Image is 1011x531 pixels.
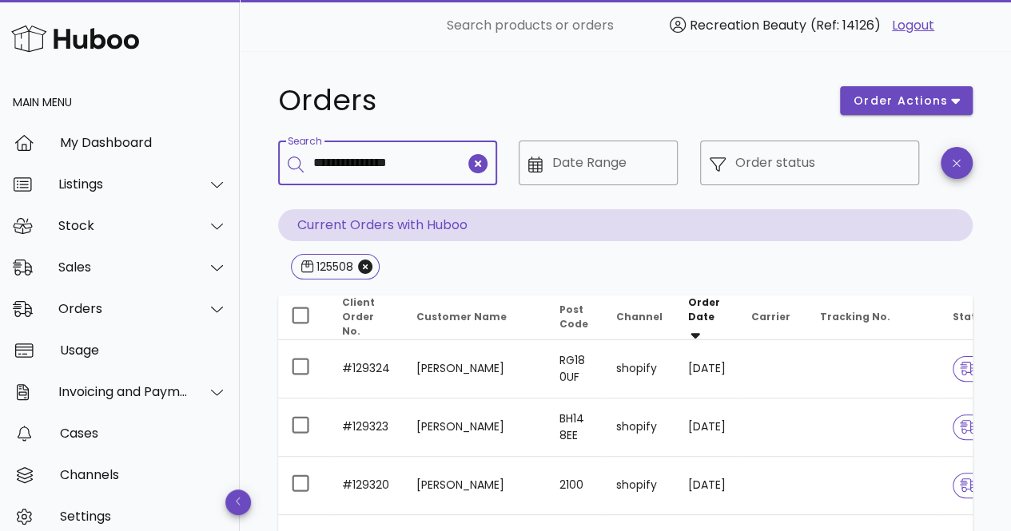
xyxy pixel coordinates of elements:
span: Status [953,310,1001,323]
td: [DATE] [675,398,738,457]
span: Client Order No. [342,295,375,338]
th: Order Date: Sorted descending. Activate to remove sorting. [675,295,738,340]
td: [PERSON_NAME] [404,340,547,398]
td: [DATE] [675,340,738,398]
div: Settings [60,509,227,524]
td: [PERSON_NAME] [404,457,547,515]
td: shopify [603,398,675,457]
p: Current Orders with Huboo [278,209,973,241]
span: Channel [616,310,663,323]
a: Logout [892,16,934,35]
img: Huboo Logo [11,22,139,56]
td: [PERSON_NAME] [404,398,547,457]
td: #129324 [329,340,404,398]
button: clear icon [468,154,488,173]
td: shopify [603,340,675,398]
th: Customer Name [404,295,547,340]
div: Stock [58,218,189,233]
button: Close [358,260,372,274]
th: Channel [603,295,675,340]
td: 2100 [547,457,603,515]
div: Channels [60,467,227,482]
div: Usage [60,343,227,358]
h1: Orders [278,86,821,115]
div: Orders [58,301,189,316]
span: Tracking No. [820,310,890,323]
div: Cases [60,426,227,441]
button: order actions [840,86,973,115]
span: order actions [853,93,949,109]
td: #129323 [329,398,404,457]
th: Tracking No. [807,295,940,340]
div: My Dashboard [60,135,227,150]
div: Invoicing and Payments [58,384,189,399]
td: RG18 0UF [547,340,603,398]
td: BH14 8EE [547,398,603,457]
th: Client Order No. [329,295,404,340]
td: #129320 [329,457,404,515]
div: Sales [58,260,189,275]
th: Carrier [738,295,807,340]
th: Post Code [547,295,603,340]
span: (Ref: 14126) [810,16,881,34]
label: Search [288,136,321,148]
span: Carrier [751,310,790,323]
span: Order Date [688,295,720,323]
span: Post Code [559,303,588,331]
span: Customer Name [416,310,507,323]
td: shopify [603,457,675,515]
span: Recreation Beauty [690,16,806,34]
div: 125508 [313,259,353,275]
div: Listings [58,176,189,192]
td: [DATE] [675,457,738,515]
